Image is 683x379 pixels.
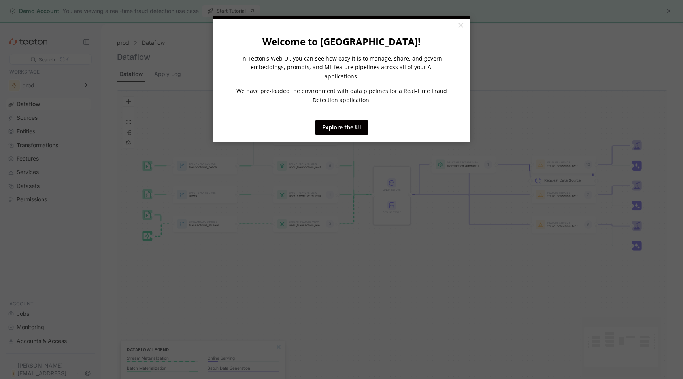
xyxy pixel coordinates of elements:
p: We have pre-loaded the environment with data pipelines for a Real-Time Fraud Detection application. [234,87,449,104]
strong: Welcome to [GEOGRAPHIC_DATA]! [262,35,421,48]
p: In Tecton’s Web UI, you can see how easy it is to manage, share, and govern embeddings, prompts, ... [234,54,449,81]
a: Close modal [454,19,468,33]
a: Explore the UI [315,120,368,135]
div: current step [213,16,470,19]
